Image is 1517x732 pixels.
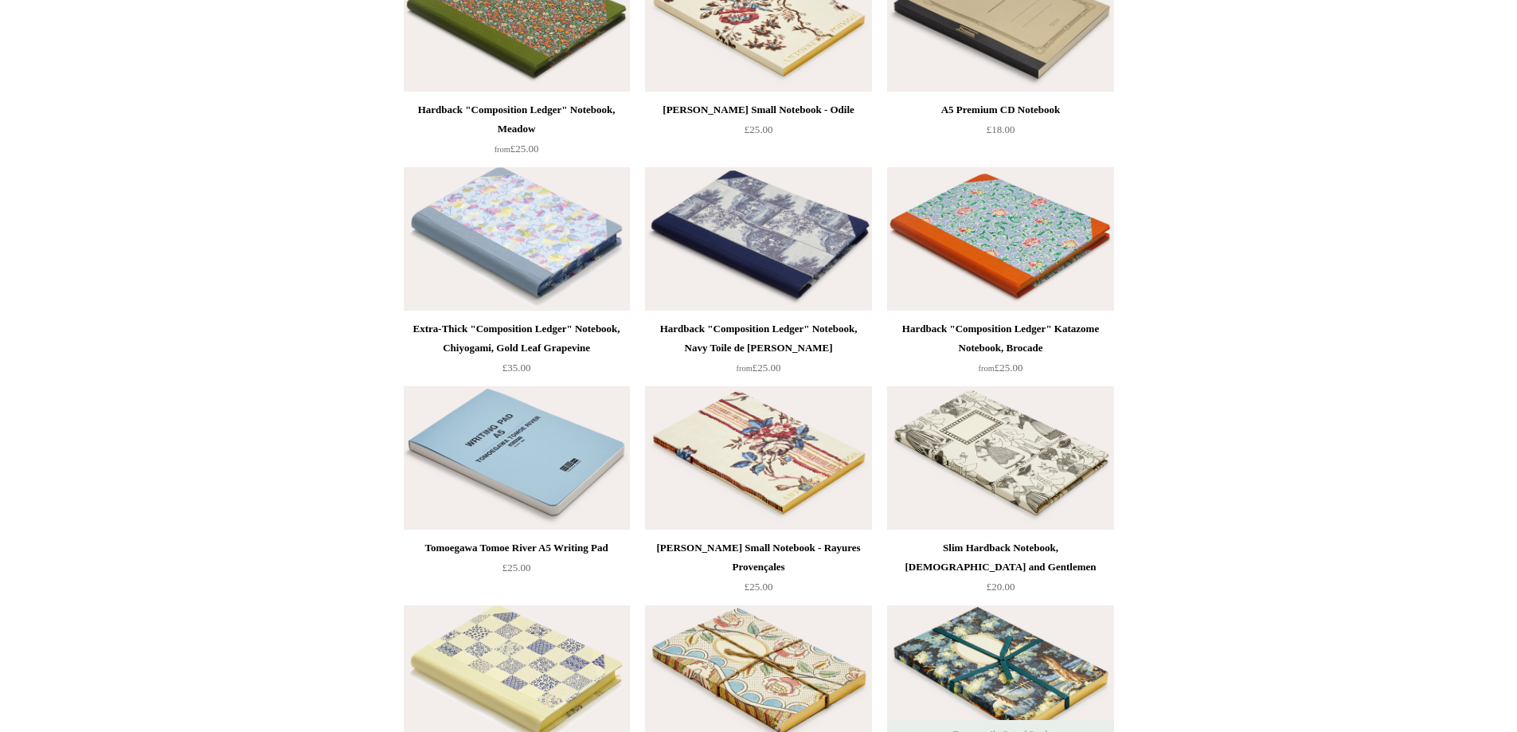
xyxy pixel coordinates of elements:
[737,362,781,374] span: £25.00
[745,123,773,135] span: £25.00
[649,100,867,119] div: [PERSON_NAME] Small Notebook - Odile
[887,386,1113,530] img: Slim Hardback Notebook, Ladies and Gentlemen
[987,123,1015,135] span: £18.00
[404,386,630,530] img: Tomoegawa Tomoe River A5 Writing Pad
[649,319,867,358] div: Hardback "Composition Ledger" Notebook, Navy Toile de [PERSON_NAME]
[404,319,630,385] a: Extra-Thick "Composition Ledger" Notebook, Chiyogami, Gold Leaf Grapevine £35.00
[891,100,1109,119] div: A5 Premium CD Notebook
[979,362,1023,374] span: £25.00
[887,319,1113,385] a: Hardback "Composition Ledger" Katazome Notebook, Brocade from£25.00
[495,145,510,154] span: from
[404,100,630,166] a: Hardback "Composition Ledger" Notebook, Meadow from£25.00
[645,386,871,530] a: Antoinette Poisson Small Notebook - Rayures Provençales Antoinette Poisson Small Notebook - Rayur...
[887,167,1113,311] a: Hardback "Composition Ledger" Katazome Notebook, Brocade Hardback "Composition Ledger" Katazome N...
[645,167,871,311] img: Hardback "Composition Ledger" Notebook, Navy Toile de Jouy
[645,100,871,166] a: [PERSON_NAME] Small Notebook - Odile £25.00
[649,538,867,577] div: [PERSON_NAME] Small Notebook - Rayures Provençales
[404,167,630,311] img: Extra-Thick "Composition Ledger" Notebook, Chiyogami, Gold Leaf Grapevine
[891,319,1109,358] div: Hardback "Composition Ledger" Katazome Notebook, Brocade
[987,581,1015,593] span: £20.00
[495,143,539,155] span: £25.00
[645,386,871,530] img: Antoinette Poisson Small Notebook - Rayures Provençales
[891,538,1109,577] div: Slim Hardback Notebook, [DEMOGRAPHIC_DATA] and Gentlemen
[737,364,753,373] span: from
[745,581,773,593] span: £25.00
[979,364,995,373] span: from
[404,167,630,311] a: Extra-Thick "Composition Ledger" Notebook, Chiyogami, Gold Leaf Grapevine Extra-Thick "Compositio...
[408,100,626,139] div: Hardback "Composition Ledger" Notebook, Meadow
[645,538,871,604] a: [PERSON_NAME] Small Notebook - Rayures Provençales £25.00
[887,100,1113,166] a: A5 Premium CD Notebook £18.00
[404,538,630,604] a: Tomoegawa Tomoe River A5 Writing Pad £25.00
[645,167,871,311] a: Hardback "Composition Ledger" Notebook, Navy Toile de Jouy Hardback "Composition Ledger" Notebook...
[408,319,626,358] div: Extra-Thick "Composition Ledger" Notebook, Chiyogami, Gold Leaf Grapevine
[408,538,626,558] div: Tomoegawa Tomoe River A5 Writing Pad
[502,362,531,374] span: £35.00
[502,562,531,573] span: £25.00
[887,386,1113,530] a: Slim Hardback Notebook, Ladies and Gentlemen Slim Hardback Notebook, Ladies and Gentlemen
[887,167,1113,311] img: Hardback "Composition Ledger" Katazome Notebook, Brocade
[887,538,1113,604] a: Slim Hardback Notebook, [DEMOGRAPHIC_DATA] and Gentlemen £20.00
[645,319,871,385] a: Hardback "Composition Ledger" Notebook, Navy Toile de [PERSON_NAME] from£25.00
[404,386,630,530] a: Tomoegawa Tomoe River A5 Writing Pad Tomoegawa Tomoe River A5 Writing Pad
